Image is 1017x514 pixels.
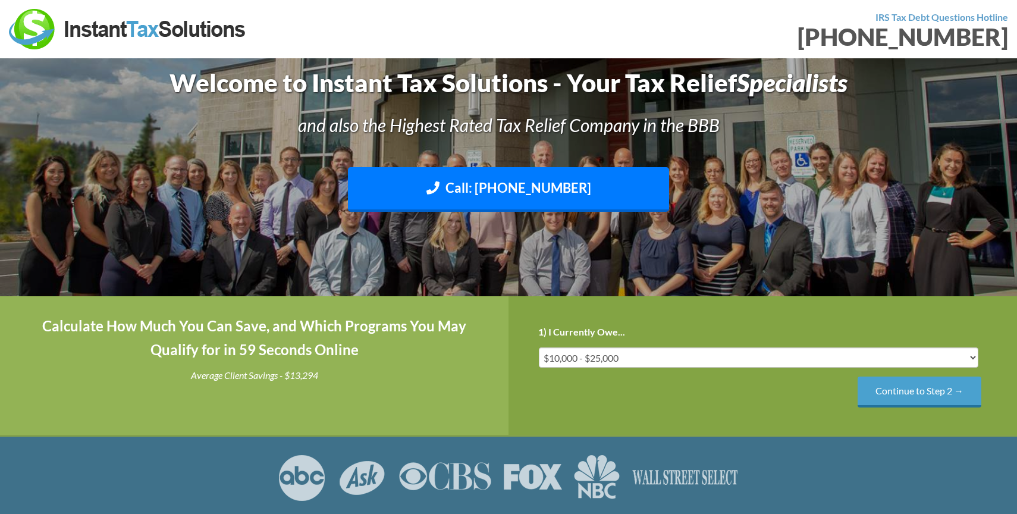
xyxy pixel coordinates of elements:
img: CBS [398,455,491,501]
input: Continue to Step 2 → [858,377,981,407]
img: FOX [503,455,562,501]
a: Call: [PHONE_NUMBER] [348,167,668,212]
strong: IRS Tax Debt Questions Hotline [875,11,1008,23]
i: Specialists [737,68,847,98]
h4: Calculate How Much You Can Save, and Which Programs You May Qualify for in 59 Seconds Online [30,314,479,363]
img: ASK [338,455,387,501]
img: Wall Street Select [632,455,739,501]
img: ABC [278,455,326,501]
label: 1) I Currently Owe... [538,326,625,339]
i: Average Client Savings - $13,294 [191,369,318,381]
h3: and also the Highest Rated Tax Relief Company in the BBB [111,112,906,137]
img: NBC [574,455,620,501]
h1: Welcome to Instant Tax Solutions - Your Tax Relief [111,65,906,101]
img: Instant Tax Solutions Logo [9,9,247,49]
a: Instant Tax Solutions Logo [9,22,247,33]
div: [PHONE_NUMBER] [517,25,1008,49]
